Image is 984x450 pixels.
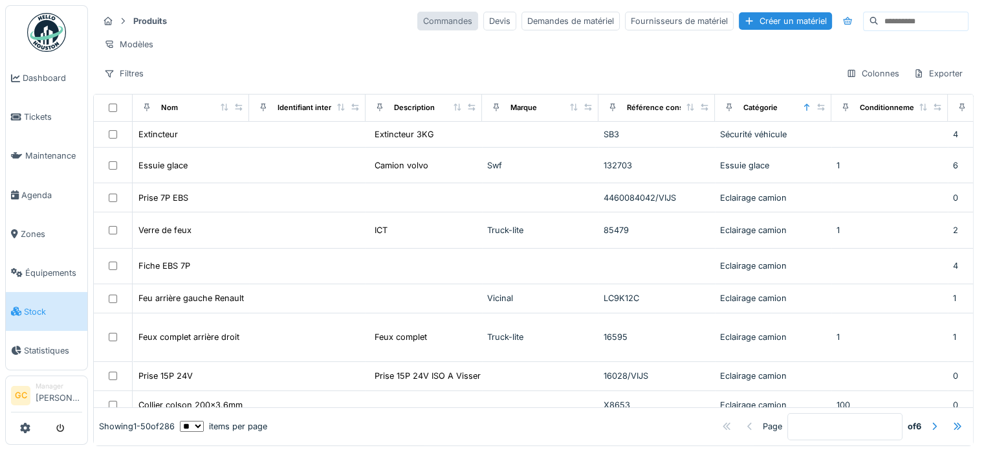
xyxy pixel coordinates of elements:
div: Créer un matériel [739,12,832,30]
a: Maintenance [6,137,87,175]
a: Stock [6,292,87,331]
a: Zones [6,214,87,253]
div: Filtres [98,64,149,83]
a: Tickets [6,98,87,137]
div: Eclairage camion [720,399,826,411]
span: Dashboard [23,72,82,84]
div: Truck-lite [487,331,593,343]
div: 1 [836,159,943,172]
div: Eclairage camion [720,224,826,236]
div: Truck-lite [487,224,593,236]
span: Stock [24,306,82,318]
div: Prise 15P 24V [138,370,193,382]
span: Tickets [24,111,82,123]
div: Manager [36,381,82,391]
div: Feux complet [375,331,427,343]
div: Vicinal [487,292,593,304]
div: Référence constructeur [627,102,712,113]
div: Swf [487,159,593,172]
a: Équipements [6,253,87,292]
div: 4460084042/VIJS [604,192,710,204]
div: Demandes de matériel [521,12,620,30]
div: SB3 [604,128,710,141]
div: Collier colson 200x3.6mm [138,399,243,411]
span: Statistiques [24,344,82,357]
div: Eclairage camion [720,292,826,304]
span: Zones [21,228,82,240]
div: Commandes [417,12,478,30]
div: Conditionnement [860,102,921,113]
div: Exporter [908,64,968,83]
span: Agenda [21,189,82,201]
div: Colonnes [840,64,905,83]
div: Extincteur [138,128,178,141]
li: [PERSON_NAME] [36,381,82,409]
div: Page [763,421,782,433]
div: Description [394,102,435,113]
div: Marque [510,102,537,113]
span: Maintenance [25,150,82,162]
div: Catégorie [743,102,778,113]
div: 16595 [604,331,710,343]
div: Showing 1 - 50 of 286 [99,421,175,433]
div: 16028/VIJS [604,370,710,382]
div: ICT [375,224,388,236]
div: Feux complet arrière droit [138,331,239,343]
div: Verre de feux [138,224,191,236]
div: 132703 [604,159,710,172]
span: Équipements [25,267,82,279]
div: Essuie glace [138,159,188,172]
div: Sécurité véhicule [720,128,826,141]
div: 85479 [604,224,710,236]
div: Eclairage camion [720,370,826,382]
div: 1 [836,224,943,236]
strong: of 6 [908,421,921,433]
a: Dashboard [6,59,87,98]
div: Devis [483,12,516,30]
div: Modèles [98,35,159,54]
img: Badge_color-CXgf-gQk.svg [27,13,66,52]
div: X8653 [604,399,710,411]
div: Fournisseurs de matériel [625,12,734,30]
div: Identifiant interne [278,102,340,113]
div: Prise 15P 24V ISO A Visser PVC [375,370,500,382]
div: Prise 7P EBS [138,192,188,204]
div: Camion volvo [375,159,428,172]
div: Eclairage camion [720,260,826,272]
div: Essuie glace [720,159,826,172]
div: 1 [836,331,943,343]
div: LC9K12C [604,292,710,304]
a: GC Manager[PERSON_NAME] [11,381,82,412]
strong: Produits [128,15,172,27]
li: GC [11,386,30,405]
div: items per page [180,421,267,433]
div: Fiche EBS 7P [138,260,190,272]
div: Extincteur 3KG [375,128,434,141]
a: Statistiques [6,331,87,370]
div: 100 [836,399,943,411]
a: Agenda [6,175,87,214]
div: Feu arrière gauche Renault [138,292,244,304]
div: Eclairage camion [720,331,826,343]
div: Nom [161,102,178,113]
div: Eclairage camion [720,192,826,204]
